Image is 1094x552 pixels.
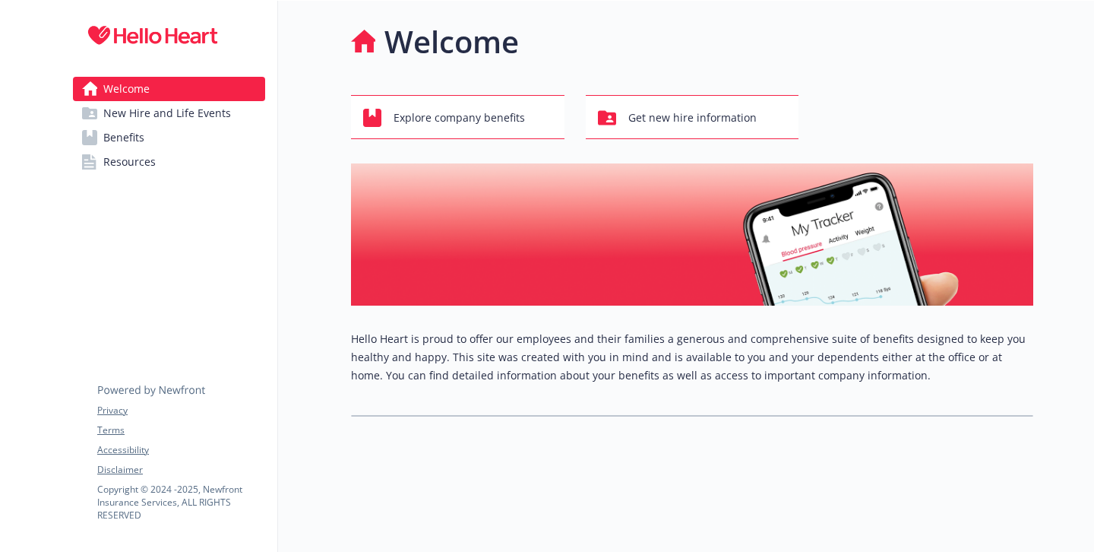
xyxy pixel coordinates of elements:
button: Get new hire information [586,95,799,139]
a: Accessibility [97,443,264,457]
p: Copyright © 2024 - 2025 , Newfront Insurance Services, ALL RIGHTS RESERVED [97,483,264,522]
img: overview page banner [351,163,1033,306]
span: Resources [103,150,156,174]
button: Explore company benefits [351,95,564,139]
p: Hello Heart is proud to offer our employees and their families a generous and comprehensive suite... [351,330,1033,385]
a: Benefits [73,125,265,150]
span: Welcome [103,77,150,101]
span: New Hire and Life Events [103,101,231,125]
h1: Welcome [384,19,519,65]
span: Benefits [103,125,144,150]
a: Privacy [97,404,264,417]
a: Disclaimer [97,463,264,477]
a: Welcome [73,77,265,101]
a: Terms [97,424,264,437]
span: Explore company benefits [394,103,525,132]
a: New Hire and Life Events [73,101,265,125]
a: Resources [73,150,265,174]
span: Get new hire information [628,103,757,132]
